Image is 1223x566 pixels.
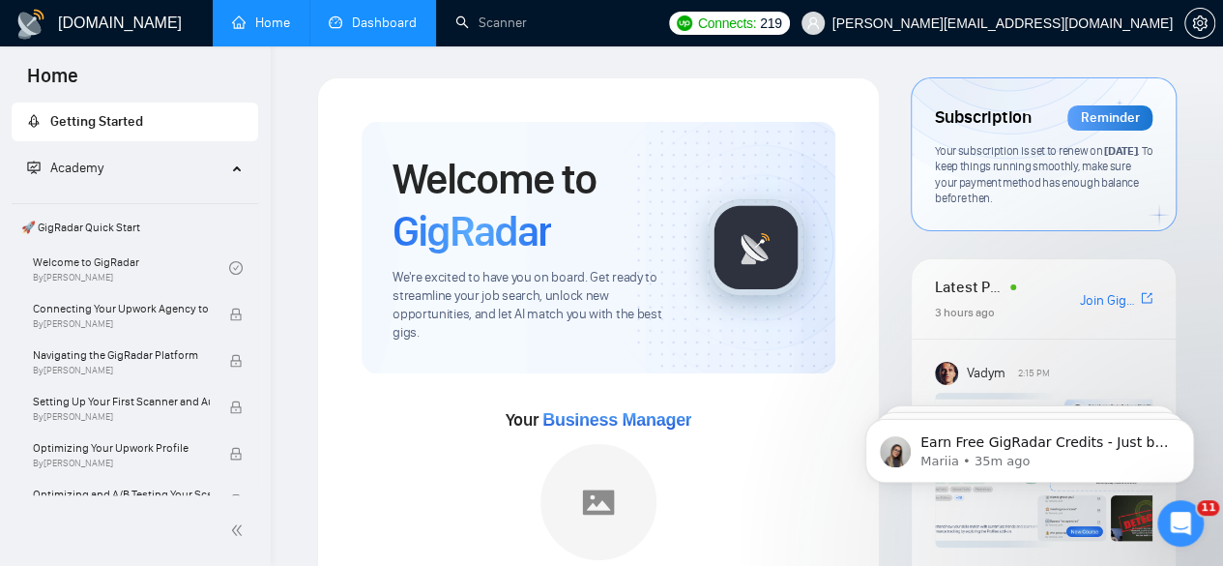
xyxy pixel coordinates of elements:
span: Your [506,409,692,431]
span: Optimizing Your Upwork Profile [33,438,210,458]
span: Academy [50,160,103,176]
a: dashboardDashboard [329,15,417,31]
span: Optimizing and A/B Testing Your Scanner for Better Results [33,485,210,504]
span: 2:15 PM [1017,365,1049,382]
span: 219 [760,13,781,34]
img: gigradar-logo.png [708,199,804,296]
img: placeholder.png [540,444,656,560]
span: Getting Started [50,113,143,130]
span: lock [229,401,243,414]
iframe: Intercom notifications message [836,378,1223,514]
span: GigRadar [393,205,551,257]
span: By [PERSON_NAME] [33,458,210,469]
span: 11 [1197,500,1219,516]
a: export [1141,289,1152,308]
iframe: Intercom live chat [1157,500,1204,547]
span: lock [229,493,243,507]
a: searchScanner [455,15,527,31]
span: Subscription [935,102,1031,134]
span: By [PERSON_NAME] [33,411,210,423]
li: Getting Started [12,103,258,141]
span: By [PERSON_NAME] [33,365,210,376]
span: [DATE] [1104,143,1137,158]
img: logo [15,9,46,40]
span: lock [229,447,243,461]
span: setting [1185,15,1214,31]
img: Vadym [935,362,958,385]
span: lock [229,354,243,368]
span: fund-projection-screen [27,161,41,174]
img: upwork-logo.png [677,15,692,31]
div: Reminder [1067,105,1152,131]
span: Latest Posts from the GigRadar Community [935,275,1005,299]
span: export [1141,290,1152,306]
span: user [806,16,820,30]
a: setting [1184,15,1215,31]
span: lock [229,308,243,321]
span: We're excited to have you on board. Get ready to streamline your job search, unlock new opportuni... [393,269,677,343]
span: Navigating the GigRadar Platform [33,345,210,365]
a: homeHome [232,15,290,31]
a: Join GigRadar Slack Community [1080,290,1137,312]
a: Welcome to GigRadarBy[PERSON_NAME] [33,247,229,289]
span: Your subscription is set to renew on . To keep things running smoothly, make sure your payment me... [935,143,1152,206]
span: Home [12,62,94,103]
span: By [PERSON_NAME] [33,318,210,330]
span: rocket [27,114,41,128]
span: Setting Up Your First Scanner and Auto-Bidder [33,392,210,411]
span: Business Manager [542,410,691,430]
h1: Welcome to [393,153,677,257]
span: check-circle [229,261,243,275]
span: double-left [230,521,249,540]
span: Connecting Your Upwork Agency to GigRadar [33,299,210,318]
span: 🚀 GigRadar Quick Start [14,208,256,247]
button: setting [1184,8,1215,39]
span: Vadym [967,363,1005,384]
span: Connects: [698,13,756,34]
span: 3 hours ago [935,306,995,319]
span: Academy [27,160,103,176]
